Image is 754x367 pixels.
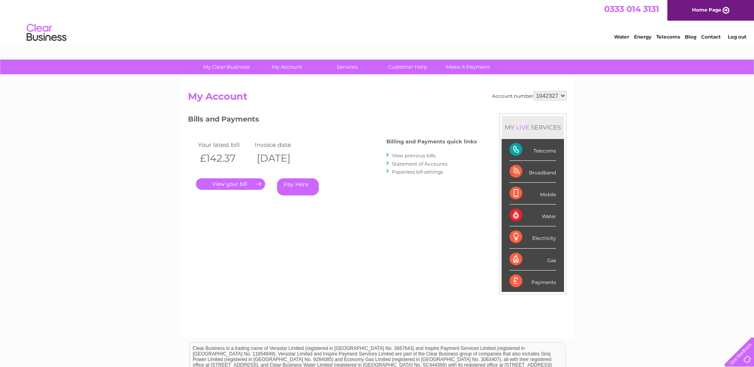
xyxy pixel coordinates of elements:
[656,34,680,40] a: Telecoms
[510,226,556,248] div: Electricity
[277,178,319,195] a: Pay Here
[435,60,501,74] a: Make A Payment
[510,139,556,161] div: Telecoms
[375,60,440,74] a: Customer Help
[392,153,436,158] a: View previous bills
[314,60,380,74] a: Services
[514,124,531,131] div: LIVE
[253,139,310,150] td: Invoice date
[386,139,477,145] h4: Billing and Payments quick links
[253,150,310,166] th: [DATE]
[510,270,556,292] div: Payments
[196,178,265,190] a: .
[502,116,564,139] div: MY SERVICES
[190,4,565,39] div: Clear Business is a trading name of Verastar Limited (registered in [GEOGRAPHIC_DATA] No. 3667643...
[634,34,651,40] a: Energy
[510,205,556,226] div: Water
[614,34,629,40] a: Water
[510,183,556,205] div: Mobile
[188,114,477,127] h3: Bills and Payments
[728,34,746,40] a: Log out
[685,34,696,40] a: Blog
[196,139,253,150] td: Your latest bill
[392,169,443,175] a: Paperless bill settings
[392,161,448,167] a: Statement of Accounts
[188,91,566,106] h2: My Account
[196,150,253,166] th: £142.37
[492,91,566,100] div: Account number
[26,21,67,45] img: logo.png
[604,4,659,14] a: 0333 014 3131
[510,161,556,183] div: Broadband
[194,60,259,74] a: My Clear Business
[254,60,320,74] a: My Account
[510,249,556,270] div: Gas
[701,34,721,40] a: Contact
